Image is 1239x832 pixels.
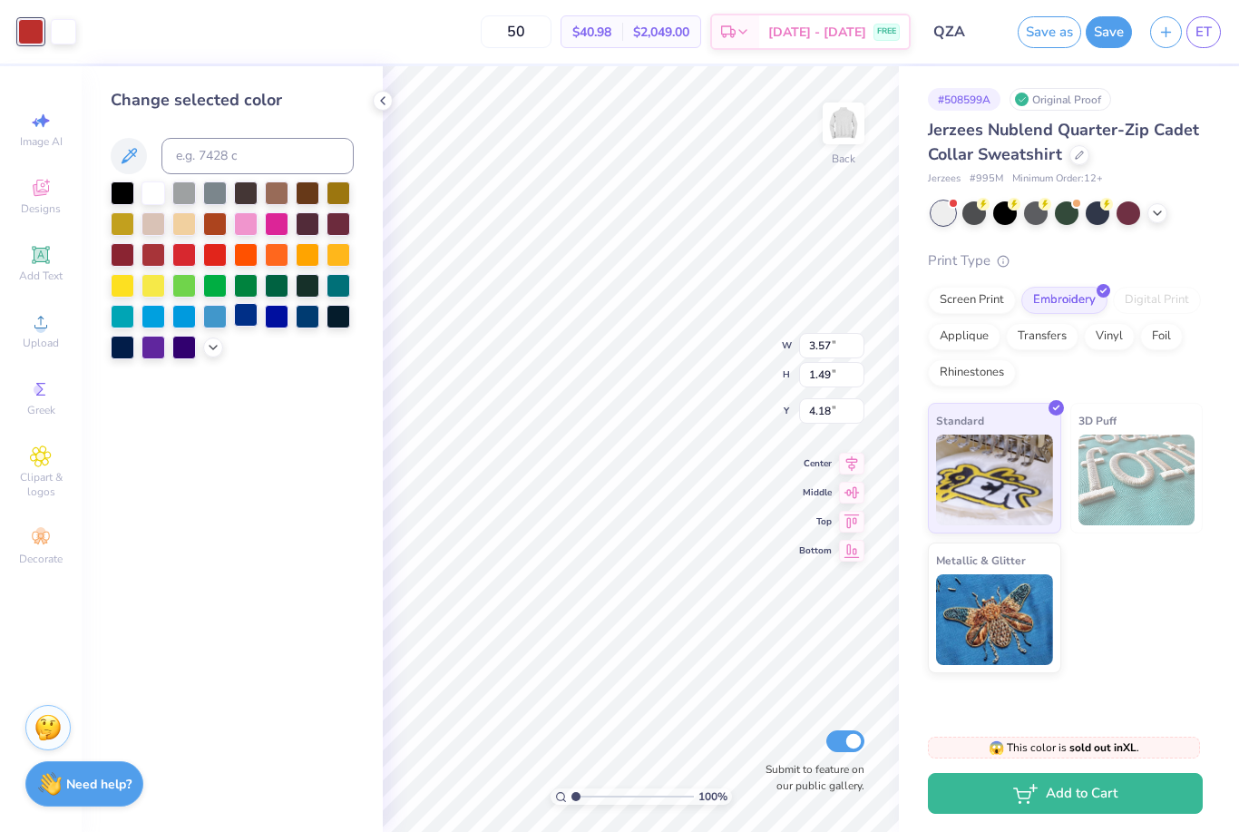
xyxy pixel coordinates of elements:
span: Metallic & Glitter [936,551,1026,570]
span: 😱 [989,739,1004,757]
img: Back [825,105,862,142]
div: Transfers [1006,323,1078,350]
span: Jerzees [928,171,961,187]
span: Greek [27,403,55,417]
span: Jerzees Nublend Quarter-Zip Cadet Collar Sweatshirt [928,119,1199,165]
span: 100 % [698,788,727,805]
span: $40.98 [572,23,611,42]
span: Image AI [20,134,63,149]
div: # 508599A [928,88,1000,111]
button: Save [1086,16,1132,48]
span: Minimum Order: 12 + [1012,171,1103,187]
button: Save as [1018,16,1081,48]
span: Add Text [19,269,63,283]
div: Original Proof [1010,88,1111,111]
div: Print Type [928,250,1203,271]
button: Add to Cart [928,773,1203,814]
strong: Need help? [66,776,132,793]
div: Digital Print [1113,287,1201,314]
span: Standard [936,411,984,430]
div: Screen Print [928,287,1016,314]
div: Applique [928,323,1000,350]
span: Middle [799,486,832,499]
img: Standard [936,435,1053,525]
div: Embroidery [1021,287,1107,314]
div: Vinyl [1084,323,1135,350]
span: This color is . [989,739,1139,756]
img: 3D Puff [1078,435,1195,525]
input: – – [481,15,551,48]
div: Back [832,151,855,167]
img: Metallic & Glitter [936,574,1053,665]
div: Rhinestones [928,359,1016,387]
span: Decorate [19,552,63,566]
span: Bottom [799,544,832,557]
span: FREE [877,25,896,38]
span: Center [799,457,832,470]
div: Foil [1140,323,1183,350]
input: Untitled Design [920,14,1009,50]
span: Designs [21,201,61,216]
input: e.g. 7428 c [161,138,354,174]
span: $2,049.00 [633,23,689,42]
a: ET [1186,16,1221,48]
span: Upload [23,336,59,350]
span: Top [799,515,832,528]
span: 3D Puff [1078,411,1117,430]
span: Clipart & logos [9,470,73,499]
span: ET [1195,22,1212,43]
span: # 995M [970,171,1003,187]
div: Change selected color [111,88,354,113]
span: [DATE] - [DATE] [768,23,866,42]
strong: sold out in XL [1069,740,1137,755]
label: Submit to feature on our public gallery. [756,761,864,794]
